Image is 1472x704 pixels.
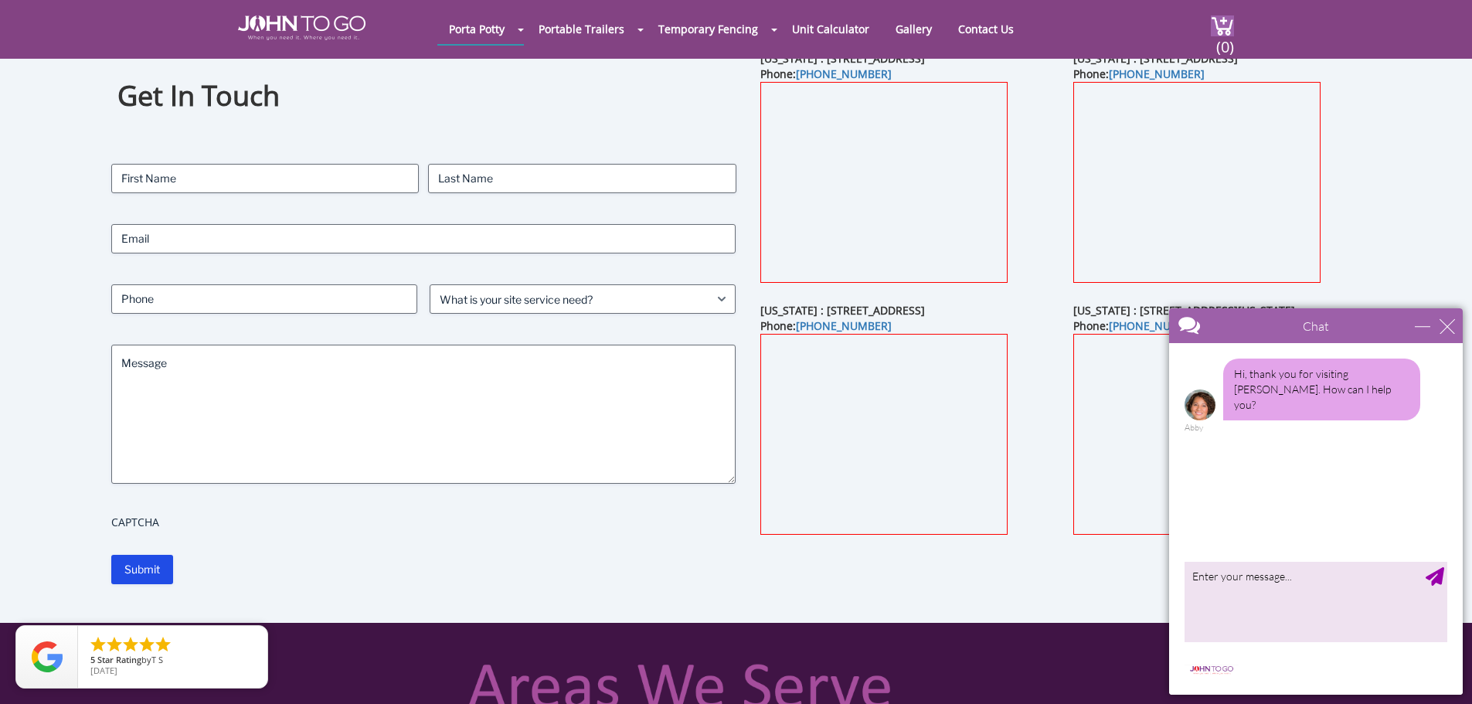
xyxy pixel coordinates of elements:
a: Gallery [884,14,943,44]
span: Star Rating [97,654,141,665]
li:  [105,635,124,654]
label: CAPTCHA [111,515,736,530]
a: [PHONE_NUMBER] [1109,66,1205,81]
a: Unit Calculator [780,14,881,44]
b: Phone: [1073,66,1205,81]
a: Portable Trailers [527,14,636,44]
input: First Name [111,164,419,193]
span: T S [151,654,163,665]
li:  [154,635,172,654]
li:  [138,635,156,654]
b: [US_STATE] : [STREET_ADDRESS][US_STATE] [1073,303,1295,318]
li:  [89,635,107,654]
b: Phone: [1073,318,1205,333]
img: JOHN to go [238,15,365,40]
input: Email [111,224,736,253]
b: [US_STATE] : [STREET_ADDRESS] [760,303,925,318]
a: [PHONE_NUMBER] [796,66,892,81]
a: [PHONE_NUMBER] [796,318,892,333]
input: Phone [111,284,417,314]
b: [US_STATE] : [STREET_ADDRESS] [1073,51,1238,66]
input: Last Name [428,164,736,193]
li:  [121,635,140,654]
img: Review Rating [32,641,63,672]
iframe: Live Chat Box [1160,299,1472,704]
a: Porta Potty [437,14,516,44]
a: Contact Us [947,14,1025,44]
b: Phone: [760,66,892,81]
a: Temporary Fencing [647,14,770,44]
b: [US_STATE] : [STREET_ADDRESS] [760,51,925,66]
span: [DATE] [90,665,117,676]
b: Phone: [760,318,892,333]
span: (0) [1215,24,1234,57]
span: by [90,655,255,666]
img: cart a [1211,15,1234,36]
h1: Get In Touch [117,77,729,115]
input: Submit [111,555,173,584]
a: [PHONE_NUMBER] [1109,318,1205,333]
span: 5 [90,654,95,665]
